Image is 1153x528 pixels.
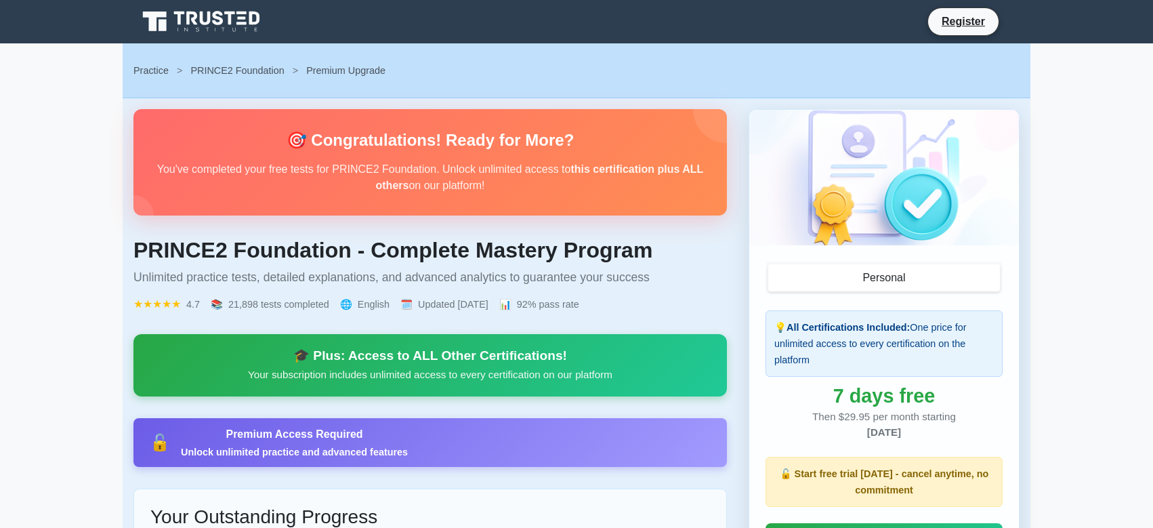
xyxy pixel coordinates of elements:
[190,65,284,76] a: PRINCE2 Foundation
[181,445,408,459] div: Unlock unlimited practice and advanced features
[150,434,170,451] div: 🔓
[133,296,181,312] span: ★★★★★
[133,269,727,285] p: Unlimited practice tests, detailed explanations, and advanced analytics to guarantee your success
[306,65,385,76] span: Premium Upgrade
[181,426,408,443] div: Premium Access Required
[499,296,511,312] span: 📊
[155,131,705,150] h2: 🎯 Congratulations! Ready for More?
[133,237,727,263] h1: PRINCE2 Foundation - Complete Mastery Program
[768,264,1000,291] button: Personal
[787,322,910,333] strong: All Certifications Included:
[186,296,200,312] span: 4.7
[177,65,182,76] span: >
[774,466,994,498] p: 🔓 Start free trial [DATE] - cancel anytime, no commitment
[150,348,711,364] div: 🎓 Plus: Access to ALL Other Certifications!
[293,65,298,76] span: >
[867,426,901,438] span: [DATE]
[358,296,390,312] span: English
[934,13,993,30] a: Register
[400,296,413,312] span: 🗓️
[340,296,352,312] span: 🌐
[211,296,223,312] span: 📚
[150,367,711,383] p: Your subscription includes unlimited access to every certification on our platform
[155,161,705,194] p: You've completed your free tests for PRINCE2 Foundation. Unlock unlimited access to on our platform!
[517,296,579,312] span: 92% pass rate
[766,310,1003,377] div: 💡 One price for unlimited access to every certification on the platform
[766,409,1003,441] div: Then $29.95 per month starting
[133,65,169,76] a: Practice
[418,296,488,312] span: Updated [DATE]
[228,296,329,312] span: 21,898 tests completed
[766,388,1003,404] div: 7 days free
